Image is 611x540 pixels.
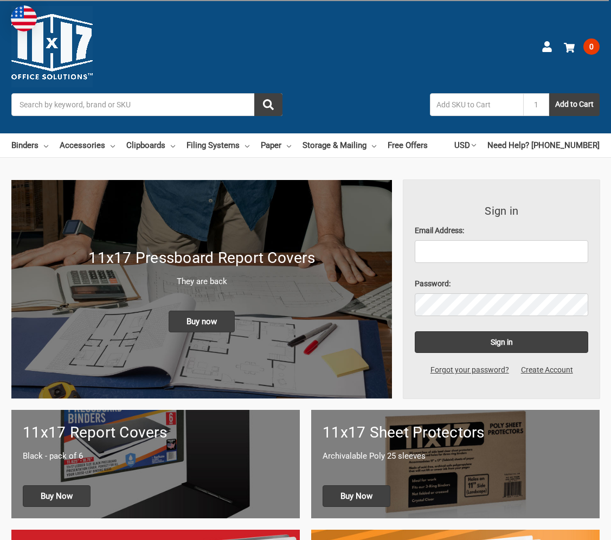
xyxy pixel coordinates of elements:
[515,364,579,376] a: Create Account
[23,247,381,269] h1: 11x17 Pressboard Report Covers
[415,203,588,219] h3: Sign in
[415,331,588,353] input: Sign in
[549,93,600,116] button: Add to Cart
[261,133,291,157] a: Paper
[11,6,93,87] img: 11x17.com
[323,450,588,462] p: Archivalable Poly 25 sleeves
[323,421,588,444] h1: 11x17 Sheet Protectors
[186,133,249,157] a: Filing Systems
[487,133,600,157] a: Need Help? [PHONE_NUMBER]
[311,410,600,518] a: 11x17 sheet protectors 11x17 Sheet Protectors Archivalable Poly 25 sleeves Buy Now
[169,311,235,332] span: Buy now
[23,450,288,462] p: Black - pack of 6
[415,278,588,290] label: Password:
[425,364,515,376] a: Forgot your password?
[11,93,282,116] input: Search by keyword, brand or SKU
[11,5,37,31] img: duty and tax information for United States
[303,133,376,157] a: Storage & Mailing
[23,485,91,507] span: Buy Now
[564,33,600,61] a: 0
[23,421,288,444] h1: 11x17 Report Covers
[388,133,428,157] a: Free Offers
[11,180,392,398] img: New 11x17 Pressboard Binders
[430,93,523,116] input: Add SKU to Cart
[11,180,392,398] a: New 11x17 Pressboard Binders 11x17 Pressboard Report Covers They are back Buy now
[583,38,600,55] span: 0
[126,133,175,157] a: Clipboards
[11,410,300,518] a: 11x17 Report Covers 11x17 Report Covers Black - pack of 6 Buy Now
[60,133,115,157] a: Accessories
[323,485,390,507] span: Buy Now
[11,133,48,157] a: Binders
[415,225,588,236] label: Email Address:
[454,133,476,157] a: USD
[23,275,381,288] p: They are back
